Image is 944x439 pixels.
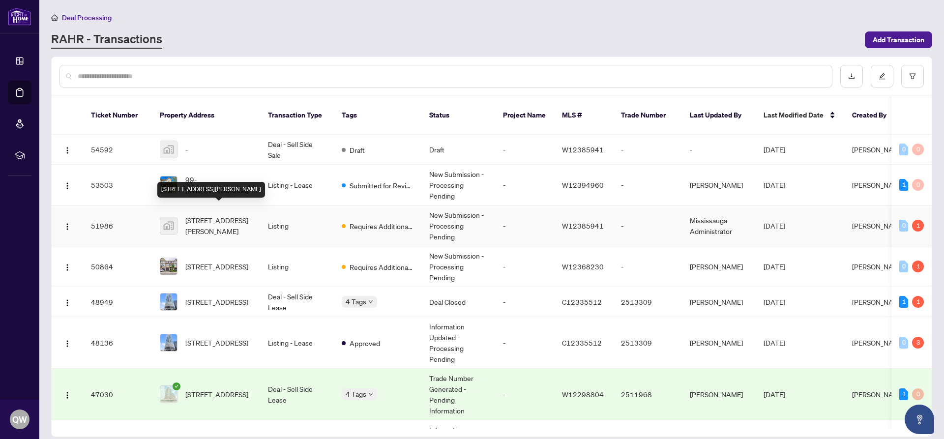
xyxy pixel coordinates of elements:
div: 3 [912,337,924,349]
td: [PERSON_NAME] [682,369,756,420]
img: thumbnail-img [160,293,177,310]
span: Submitted for Review [350,180,413,191]
span: down [368,299,373,304]
th: Tags [334,96,421,135]
th: Ticket Number [83,96,152,135]
th: Project Name [495,96,554,135]
img: thumbnail-img [160,386,177,403]
button: Logo [59,386,75,402]
img: Logo [63,223,71,231]
span: edit [879,73,885,80]
td: - [495,246,554,287]
span: [DATE] [764,297,785,306]
button: Logo [59,218,75,234]
td: - [495,317,554,369]
td: 2513309 [613,287,682,317]
th: Transaction Type [260,96,334,135]
button: Logo [59,335,75,351]
span: 4 Tags [346,388,366,400]
td: 48949 [83,287,152,317]
th: Last Modified Date [756,96,844,135]
span: [STREET_ADDRESS] [185,337,248,348]
img: Logo [63,146,71,154]
div: 1 [912,220,924,232]
span: [PERSON_NAME] [852,180,905,189]
span: [PERSON_NAME] [852,145,905,154]
span: Requires Additional Docs [350,262,413,272]
th: Status [421,96,495,135]
div: 0 [899,144,908,155]
td: Deal - Sell Side Lease [260,287,334,317]
td: Draft [421,135,495,165]
td: New Submission - Processing Pending [421,246,495,287]
td: Listing - Lease [260,165,334,205]
span: [PERSON_NAME] [852,221,905,230]
img: Logo [63,391,71,399]
img: thumbnail-img [160,217,177,234]
span: [STREET_ADDRESS][PERSON_NAME] [185,215,252,236]
span: [STREET_ADDRESS] [185,389,248,400]
div: 1 [912,261,924,272]
td: Deal Closed [421,287,495,317]
button: download [840,65,863,88]
td: 51986 [83,205,152,246]
span: QW [12,412,27,426]
td: 48136 [83,317,152,369]
th: MLS # [554,96,613,135]
span: [DATE] [764,145,785,154]
span: W12394960 [562,180,604,189]
span: Draft [350,145,365,155]
span: [DATE] [764,180,785,189]
img: Logo [63,182,71,190]
img: thumbnail-img [160,176,177,193]
td: [PERSON_NAME] [682,165,756,205]
span: Add Transaction [873,32,924,48]
td: 53503 [83,165,152,205]
img: Logo [63,340,71,348]
td: Listing - Lease [260,317,334,369]
td: 47030 [83,369,152,420]
td: Information Updated - Processing Pending [421,317,495,369]
td: New Submission - Processing Pending [421,165,495,205]
span: Deal Processing [62,13,112,22]
span: [STREET_ADDRESS] [185,261,248,272]
td: - [613,205,682,246]
td: Mississauga Administrator [682,205,756,246]
button: Open asap [905,405,934,434]
button: filter [901,65,924,88]
td: - [682,135,756,165]
button: Logo [59,259,75,274]
span: home [51,14,58,21]
td: 2513309 [613,317,682,369]
img: thumbnail-img [160,334,177,351]
td: Deal - Sell Side Sale [260,135,334,165]
th: Trade Number [613,96,682,135]
img: logo [8,7,31,26]
span: Approved [350,338,380,349]
button: edit [871,65,893,88]
td: - [613,165,682,205]
span: W12298804 [562,390,604,399]
td: - [495,135,554,165]
td: New Submission - Processing Pending [421,205,495,246]
th: Last Updated By [682,96,756,135]
a: RAHR - Transactions [51,31,162,49]
th: Property Address [152,96,260,135]
span: Requires Additional Docs [350,221,413,232]
th: Created By [844,96,903,135]
img: Logo [63,263,71,271]
span: filter [909,73,916,80]
div: 0 [899,337,908,349]
span: [DATE] [764,262,785,271]
td: Trade Number Generated - Pending Information [421,369,495,420]
span: W12385941 [562,145,604,154]
span: W12368230 [562,262,604,271]
span: 99-[STREET_ADDRESS] [185,174,252,196]
img: thumbnail-img [160,141,177,158]
span: [PERSON_NAME] [852,338,905,347]
div: 1 [899,296,908,308]
span: [PERSON_NAME] [852,262,905,271]
span: 4 Tags [346,296,366,307]
td: - [495,369,554,420]
td: - [495,287,554,317]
